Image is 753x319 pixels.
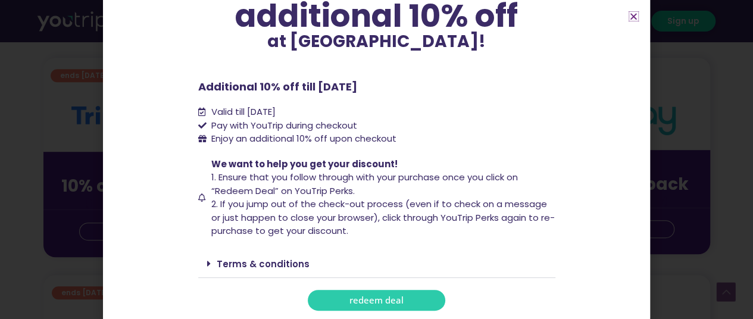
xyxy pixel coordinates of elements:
[211,198,555,237] span: 2. If you jump out of the check-out process (even if to check on a message or just happen to clos...
[198,250,555,278] div: Terms & conditions
[208,105,276,119] span: Valid till [DATE]
[629,12,638,21] a: Close
[308,290,445,311] a: redeem deal
[217,258,310,270] a: Terms & conditions
[198,33,555,50] p: at [GEOGRAPHIC_DATA]!
[211,132,396,145] span: Enjoy an additional 10% off upon checkout
[211,171,518,197] span: 1. Ensure that you follow through with your purchase once you click on “Redeem Deal” on YouTrip P...
[198,79,555,95] p: Additional 10% off till [DATE]
[211,158,398,170] span: We want to help you get your discount!
[349,296,404,305] span: redeem deal
[208,119,357,133] span: Pay with YouTrip during checkout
